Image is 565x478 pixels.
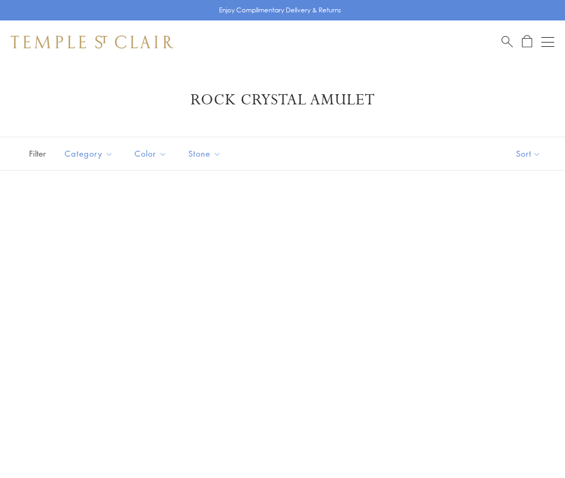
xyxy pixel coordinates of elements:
[183,147,229,160] span: Stone
[522,35,532,48] a: Open Shopping Bag
[126,142,175,166] button: Color
[219,5,341,16] p: Enjoy Complimentary Delivery & Returns
[541,36,554,48] button: Open navigation
[129,147,175,160] span: Color
[27,90,538,110] h1: Rock Crystal Amulet
[502,35,513,48] a: Search
[59,147,121,160] span: Category
[56,142,121,166] button: Category
[180,142,229,166] button: Stone
[492,137,565,170] button: Show sort by
[11,36,173,48] img: Temple St. Clair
